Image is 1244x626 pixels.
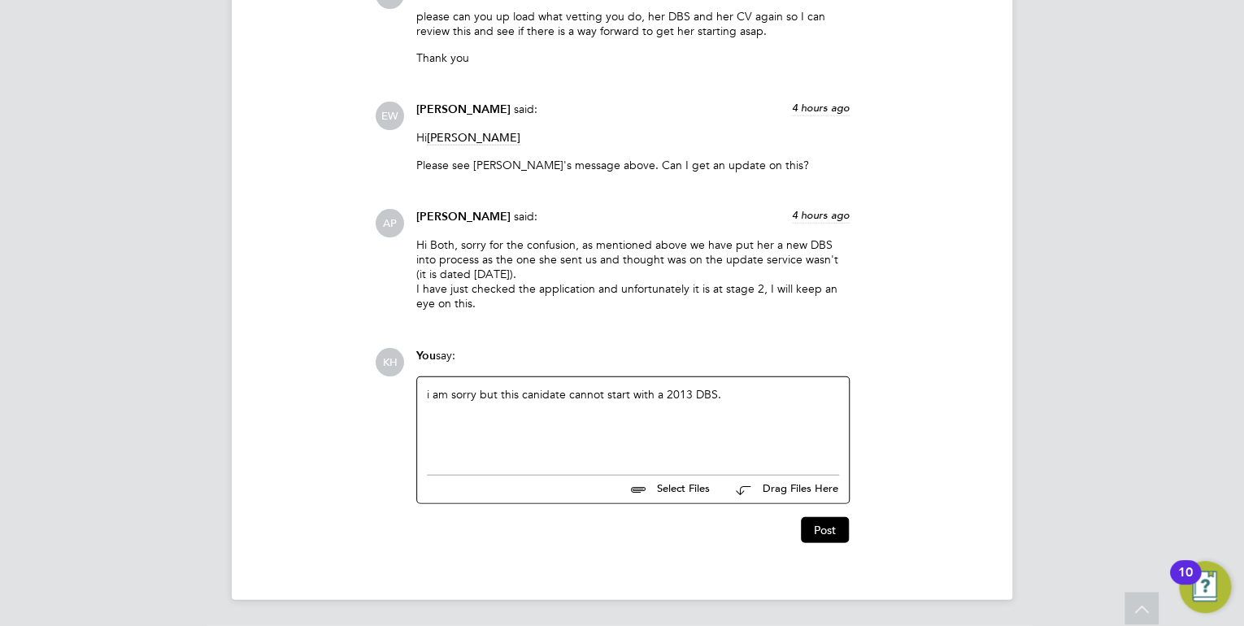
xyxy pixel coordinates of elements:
[723,473,839,507] button: Drag Files Here
[427,130,520,146] span: [PERSON_NAME]
[801,517,849,543] button: Post
[416,348,850,376] div: say:
[792,101,850,115] span: 4 hours ago
[416,237,850,311] p: Hi Both, sorry for the confusion, as mentioned above we have put her a new DBS into process as th...
[1178,572,1193,593] div: 10
[376,348,404,376] span: KH
[514,102,537,116] span: said:
[416,158,850,172] p: Please see [PERSON_NAME]'s message above. Can I get an update on this?
[514,209,537,224] span: said:
[376,102,404,130] span: EW
[416,50,850,65] p: Thank you
[416,130,850,145] p: Hi
[416,9,850,38] p: please can you up load what vetting you do, her DBS and her CV again so I can review this and see...
[1179,561,1231,613] button: Open Resource Center, 10 new notifications
[376,209,404,237] span: AP
[427,387,839,457] div: i am sorry but this canidate cannot start with a 2013 DBS.
[792,208,850,222] span: 4 hours ago
[416,210,511,224] span: [PERSON_NAME]
[416,349,436,363] span: You
[416,102,511,116] span: [PERSON_NAME]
